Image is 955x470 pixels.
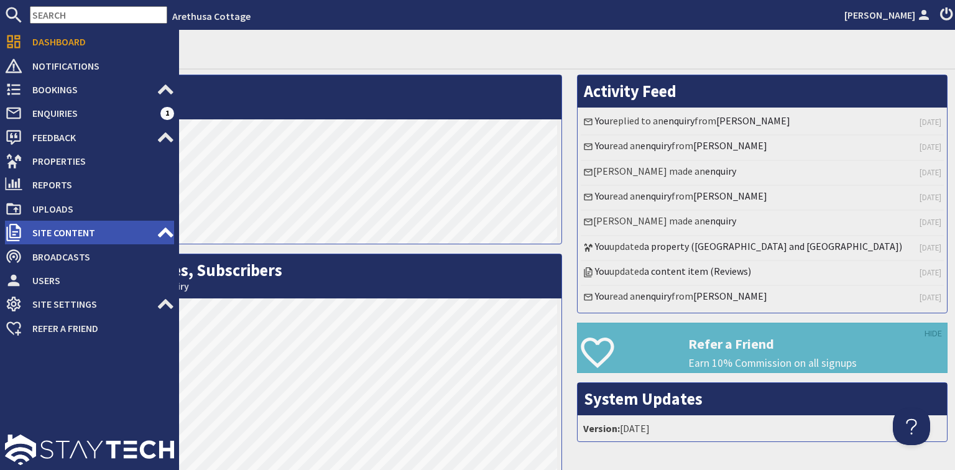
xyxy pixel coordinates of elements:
[22,80,157,99] span: Bookings
[920,292,941,303] a: [DATE]
[44,101,555,113] small: This Month: 369 Visits
[22,294,157,314] span: Site Settings
[22,270,174,290] span: Users
[581,236,944,261] li: updated
[584,389,703,409] a: System Updates
[38,75,561,119] h2: Visits per Day
[716,114,790,127] a: [PERSON_NAME]
[30,6,167,24] input: SEARCH
[5,270,174,290] a: Users
[22,151,174,171] span: Properties
[38,254,561,298] h2: Bookings, Enquiries, Subscribers
[44,280,555,292] small: This Month: 0 Bookings, 1 Enquiry
[22,56,174,76] span: Notifications
[5,103,174,123] a: Enquiries 1
[577,323,948,373] a: Refer a Friend Earn 10% Commission on all signups
[920,242,941,254] a: [DATE]
[581,286,944,310] li: read an from
[5,175,174,195] a: Reports
[5,247,174,267] a: Broadcasts
[893,408,930,445] iframe: Toggle Customer Support
[172,10,251,22] a: Arethusa Cottage
[581,136,944,160] li: read an from
[693,290,767,302] a: [PERSON_NAME]
[22,318,174,338] span: Refer a Friend
[160,107,174,119] span: 1
[663,114,694,127] a: enquiry
[581,418,944,438] li: [DATE]
[644,240,902,252] a: a property ([GEOGRAPHIC_DATA] and [GEOGRAPHIC_DATA])
[22,127,157,147] span: Feedback
[581,211,944,236] li: [PERSON_NAME] made an
[920,191,941,203] a: [DATE]
[920,216,941,228] a: [DATE]
[844,7,933,22] a: [PERSON_NAME]
[688,355,947,371] p: Earn 10% Commission on all signups
[22,223,157,242] span: Site Content
[920,116,941,128] a: [DATE]
[705,214,736,227] a: enquiry
[5,223,174,242] a: Site Content
[5,435,174,465] img: staytech_l_w-4e588a39d9fa60e82540d7cfac8cfe4b7147e857d3e8dbdfbd41c59d52db0ec4.svg
[595,290,609,302] a: You
[22,32,174,52] span: Dashboard
[595,190,609,202] a: You
[920,141,941,153] a: [DATE]
[925,327,942,341] a: HIDE
[920,167,941,178] a: [DATE]
[705,165,736,177] a: enquiry
[5,80,174,99] a: Bookings
[640,139,671,152] a: enquiry
[595,114,609,127] a: You
[693,139,767,152] a: [PERSON_NAME]
[583,422,620,435] strong: Version:
[644,265,751,277] a: a content item (Reviews)
[688,336,947,352] h3: Refer a Friend
[640,290,671,302] a: enquiry
[5,318,174,338] a: Refer a Friend
[920,267,941,279] a: [DATE]
[581,261,944,286] li: updated
[5,32,174,52] a: Dashboard
[5,151,174,171] a: Properties
[22,247,174,267] span: Broadcasts
[640,190,671,202] a: enquiry
[595,265,609,277] a: You
[22,199,174,219] span: Uploads
[595,139,609,152] a: You
[581,111,944,136] li: replied to an from
[581,161,944,186] li: [PERSON_NAME] made an
[5,127,174,147] a: Feedback
[5,56,174,76] a: Notifications
[595,240,609,252] a: You
[22,175,174,195] span: Reports
[584,81,676,101] a: Activity Feed
[5,199,174,219] a: Uploads
[581,186,944,211] li: read an from
[5,294,174,314] a: Site Settings
[22,103,160,123] span: Enquiries
[693,190,767,202] a: [PERSON_NAME]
